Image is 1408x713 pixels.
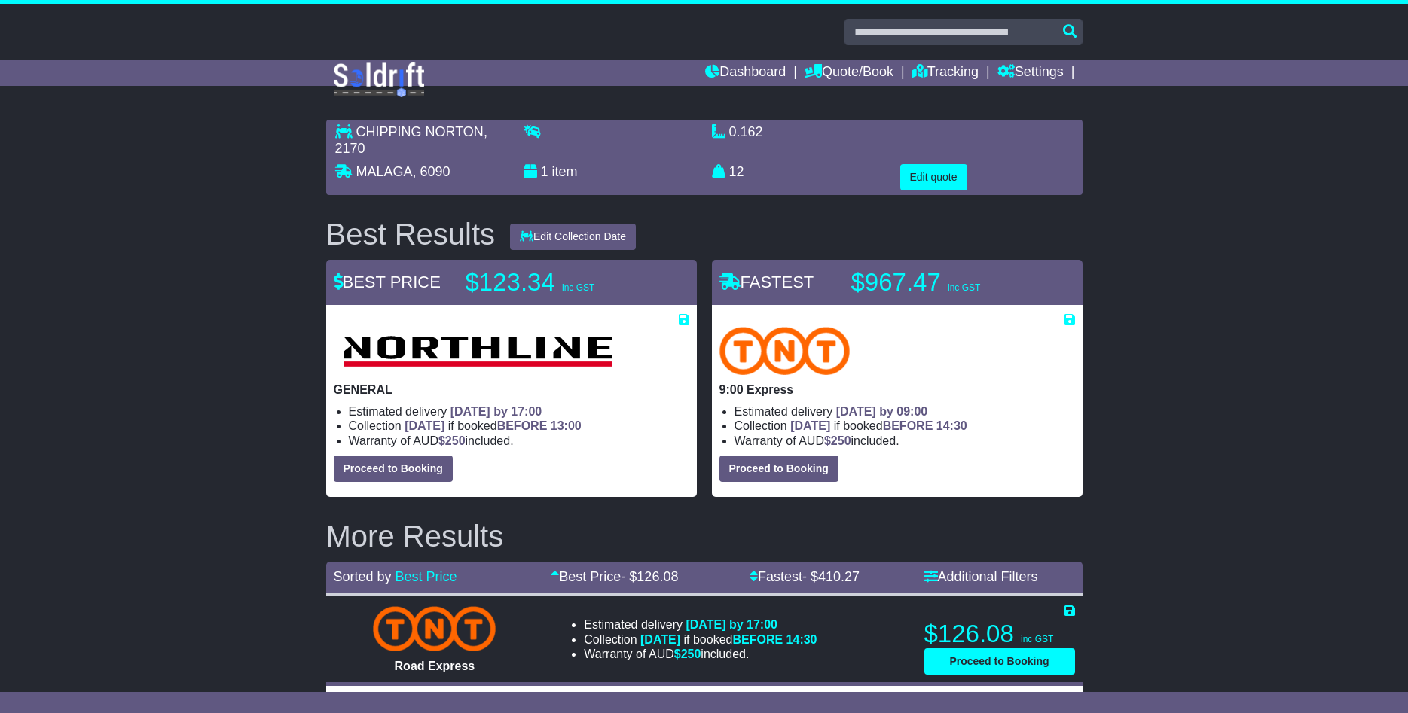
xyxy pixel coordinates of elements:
[851,267,1040,297] p: $967.47
[466,267,654,297] p: $123.34
[936,419,967,432] span: 14:30
[948,282,980,293] span: inc GST
[900,164,967,190] button: Edit quote
[729,164,744,179] span: 12
[413,164,450,179] span: , 6090
[924,569,1038,584] a: Additional Filters
[349,404,689,419] li: Estimated delivery
[686,618,777,631] span: [DATE] by 17:00
[637,569,678,584] span: 126.08
[831,434,851,447] span: 250
[335,124,487,156] span: , 2170
[705,60,786,86] a: Dashboard
[334,382,689,397] p: GENERAL
[356,164,413,179] span: MALAGA
[719,327,851,375] img: TNT Domestic: 9:00 Express
[735,434,1075,448] li: Warranty of AUD included.
[732,633,783,646] span: BEFORE
[510,224,636,250] button: Edit Collection Date
[790,419,830,432] span: [DATE]
[334,456,453,482] button: Proceed to Booking
[883,419,933,432] span: BEFORE
[790,419,967,432] span: if booked
[719,456,838,482] button: Proceed to Booking
[735,419,1075,433] li: Collection
[349,419,689,433] li: Collection
[319,218,503,251] div: Best Results
[405,419,581,432] span: if booked
[349,434,689,448] li: Warranty of AUD included.
[924,648,1075,675] button: Proceed to Booking
[445,434,466,447] span: 250
[552,164,578,179] span: item
[334,273,441,291] span: BEST PRICE
[924,619,1075,649] p: $126.08
[802,569,860,584] span: - $
[674,647,701,660] span: $
[405,419,444,432] span: [DATE]
[584,647,817,661] li: Warranty of AUD included.
[373,606,496,651] img: TNT Domestic: Road Express
[551,569,678,584] a: Best Price- $126.08
[735,404,1075,419] li: Estimated delivery
[719,273,814,291] span: FASTEST
[997,60,1064,86] a: Settings
[640,633,680,646] span: [DATE]
[356,124,484,139] span: CHIPPING NORTON
[395,660,475,672] span: Road Express
[497,419,548,432] span: BEFORE
[1021,634,1053,644] span: inc GST
[836,405,928,418] span: [DATE] by 09:00
[818,569,860,584] span: 410.27
[640,633,817,646] span: if booked
[334,569,392,584] span: Sorted by
[326,520,1083,553] h2: More Results
[719,382,1075,397] p: 9:00 Express
[584,617,817,632] li: Estimated delivery
[750,569,860,584] a: Fastest- $410.27
[396,569,457,584] a: Best Price
[584,632,817,647] li: Collection
[562,282,594,293] span: inc GST
[912,60,979,86] a: Tracking
[786,633,817,646] span: 14:30
[438,434,466,447] span: $
[541,164,548,179] span: 1
[450,405,542,418] span: [DATE] by 17:00
[621,569,678,584] span: - $
[681,647,701,660] span: 250
[334,327,621,375] img: Northline Distribution: GENERAL
[551,419,582,432] span: 13:00
[729,124,763,139] span: 0.162
[805,60,893,86] a: Quote/Book
[824,434,851,447] span: $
